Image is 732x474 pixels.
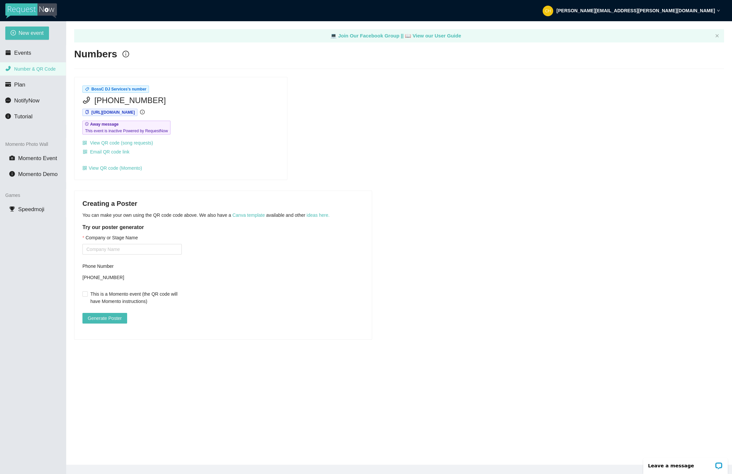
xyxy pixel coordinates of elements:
[14,66,56,72] span: Number & QR Code
[82,141,87,145] span: qrcode
[405,33,461,38] a: laptop View our User Guide
[82,263,182,270] div: Phone Number
[85,110,89,114] span: copy
[82,313,127,324] button: Generate Poster
[82,199,364,208] h4: Creating a Poster
[85,122,89,126] span: field-time
[19,29,44,37] span: New event
[82,165,142,171] a: qrcodeView QR code (Momento)
[88,315,122,322] span: Generate Poster
[82,234,138,241] label: Company or Stage Name
[82,140,153,146] a: qrcode View QR code (song requests)
[18,171,58,177] span: Momento Demo
[717,9,720,12] span: down
[122,51,129,57] span: info-circle
[85,128,168,134] span: This event is inactive Powered by RequestNow
[82,223,364,231] h5: Try our poster generator
[307,212,329,218] a: ideas here.
[9,206,15,212] span: trophy
[639,453,732,474] iframe: LiveChat chat widget
[82,96,90,104] span: phone
[18,206,44,212] span: Speedmoji
[94,94,166,107] span: [PHONE_NUMBER]
[90,122,119,127] b: Away message
[715,34,719,38] button: close
[82,211,364,219] p: You can make your own using the QR code code above. We also have a available and other
[74,47,117,61] h2: Numbers
[5,97,11,103] span: message
[9,155,15,161] span: camera
[543,6,553,16] img: 01bfa707d7317865cc74367e84df06f5
[11,30,16,36] span: plus-circle
[140,110,145,114] span: info-circle
[5,27,49,40] button: plus-circleNew event
[232,212,265,218] a: Canva template
[82,166,87,170] span: qrcode
[91,110,135,115] span: [URL][DOMAIN_NAME]
[330,33,405,38] a: laptop Join Our Facebook Group ||
[14,97,39,104] span: NotifyNow
[9,171,15,177] span: info-circle
[330,33,337,38] span: laptop
[5,113,11,119] span: info-circle
[14,50,31,56] span: Events
[88,290,182,305] span: This is a Momento event (the QR code will have Momento instructions)
[83,149,87,155] span: qrcode
[85,87,89,91] span: tag
[82,272,182,282] div: [PHONE_NUMBER]
[82,244,182,255] input: Company or Stage Name
[14,82,25,88] span: Plan
[5,66,11,71] span: phone
[405,33,411,38] span: laptop
[5,3,57,19] img: RequestNow
[82,147,130,157] button: qrcodeEmail QR code link
[91,87,146,91] span: BossC DJ Services's number
[5,82,11,87] span: credit-card
[18,155,57,161] span: Momento Event
[90,148,129,155] span: Email QR code link
[5,50,11,55] span: calendar
[557,8,715,13] strong: [PERSON_NAME][EMAIL_ADDRESS][PERSON_NAME][DOMAIN_NAME]
[14,113,32,120] span: Tutorial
